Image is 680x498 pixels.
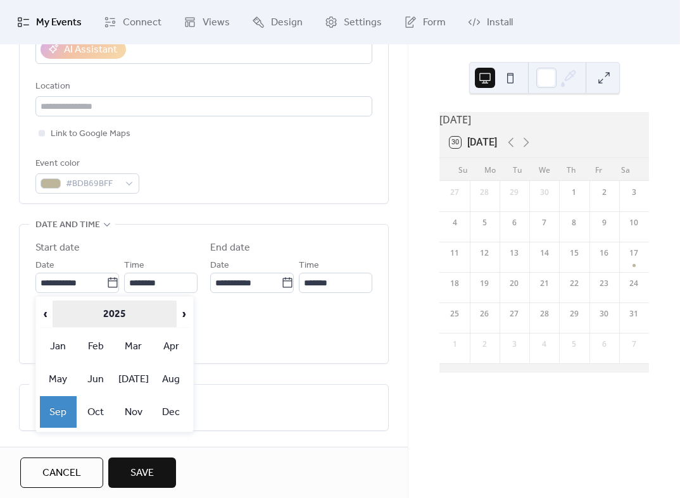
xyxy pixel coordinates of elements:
div: 30 [598,308,610,320]
td: [DATE] [115,363,152,395]
td: Jan [40,330,77,362]
div: 6 [508,217,520,228]
div: 8 [569,217,580,228]
td: Nov [115,396,152,428]
div: 28 [479,187,490,198]
td: Dec [153,396,190,428]
td: Mar [115,330,152,362]
div: 21 [539,278,550,289]
span: Views [203,15,230,30]
div: 19 [479,278,490,289]
div: 26 [479,308,490,320]
a: Views [174,5,239,39]
div: 7 [628,339,639,350]
div: 7 [539,217,550,228]
span: ‹ [41,301,51,327]
button: Cancel [20,458,103,488]
span: Time [124,258,144,273]
div: 15 [569,247,580,259]
div: 5 [479,217,490,228]
div: 16 [598,247,610,259]
span: My Events [36,15,82,30]
div: 2 [479,339,490,350]
span: Time [299,258,319,273]
a: Settings [315,5,391,39]
th: 2025 [53,301,177,328]
div: 1 [449,339,460,350]
div: Tu [504,158,531,181]
div: 11 [449,247,460,259]
div: 25 [449,308,460,320]
span: Install [487,15,513,30]
div: We [531,158,558,181]
td: May [40,363,77,395]
div: 12 [479,247,490,259]
div: 13 [508,247,520,259]
div: Mo [477,158,504,181]
span: Settings [344,15,382,30]
div: Su [450,158,477,181]
span: Cancel [42,466,81,481]
div: Th [558,158,585,181]
td: Aug [153,363,190,395]
span: Event image [35,445,92,460]
div: 27 [449,187,460,198]
span: Date [210,258,229,273]
div: 14 [539,247,550,259]
div: Event color [35,156,137,171]
div: 4 [449,217,460,228]
div: 29 [508,187,520,198]
div: 24 [628,278,639,289]
div: 3 [508,339,520,350]
span: › [179,301,189,327]
div: 5 [569,339,580,350]
div: 17 [628,247,639,259]
div: 2 [598,187,610,198]
div: 23 [598,278,610,289]
div: 31 [628,308,639,320]
td: Apr [153,330,190,362]
button: Save [108,458,176,488]
div: 22 [569,278,580,289]
div: 27 [508,308,520,320]
div: Sa [612,158,639,181]
span: Connect [123,15,161,30]
div: Fr [585,158,612,181]
div: End date [210,240,250,256]
button: 30[DATE] [445,134,501,151]
div: 6 [598,339,610,350]
div: 9 [598,217,610,228]
div: 18 [449,278,460,289]
td: Oct [78,396,115,428]
a: Form [394,5,455,39]
span: Form [423,15,446,30]
div: 29 [569,308,580,320]
div: Location [35,79,370,94]
a: Design [242,5,312,39]
td: Feb [78,330,115,362]
div: 30 [539,187,550,198]
div: 3 [628,187,639,198]
div: Start date [35,240,80,256]
div: [DATE] [439,112,649,127]
div: 10 [628,217,639,228]
a: My Events [8,5,91,39]
span: #BDB69BFF [66,177,119,192]
div: 1 [569,187,580,198]
span: Date and time [35,218,100,233]
td: Sep [40,396,77,428]
div: 28 [539,308,550,320]
span: Design [271,15,303,30]
a: Connect [94,5,171,39]
span: Link to Google Maps [51,127,130,142]
td: Jun [78,363,115,395]
span: Date [35,258,54,273]
div: 20 [508,278,520,289]
div: 4 [539,339,550,350]
a: Install [458,5,522,39]
span: Save [130,466,154,481]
